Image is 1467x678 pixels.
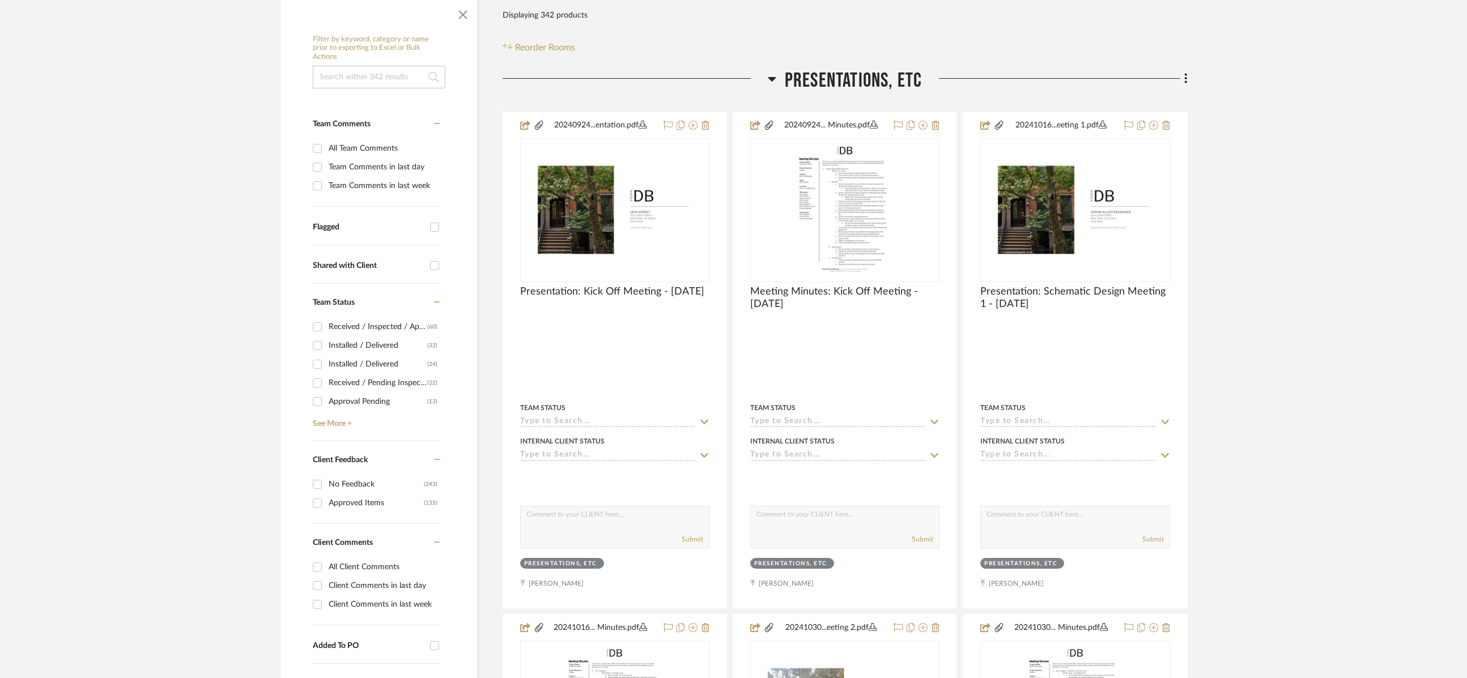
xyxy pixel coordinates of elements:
div: Client Comments in last day [329,577,437,595]
button: 20240924...entation.pdf [545,119,657,133]
div: Internal Client Status [520,436,605,446]
div: Internal Client Status [750,436,835,446]
div: Team Status [520,403,565,413]
div: Presentations, ETC [524,560,597,568]
button: Submit [682,534,703,544]
input: Type to Search… [750,450,926,461]
div: All Team Comments [329,139,437,157]
span: Reorder Rooms [515,41,575,54]
div: Client Comments in last week [329,595,437,613]
div: (24) [427,355,437,373]
button: Submit [1142,534,1164,544]
div: 0 [751,139,939,282]
div: Internal Client Status [980,436,1065,446]
div: (60) [427,318,437,336]
span: Client Comments [313,539,373,547]
span: Team Status [313,299,355,306]
div: Team Comments in last day [329,158,437,176]
div: Approved Items [329,494,424,512]
span: Presentation: Schematic Design Meeting 1 - [DATE] [980,285,1170,310]
button: Submit [912,534,933,544]
input: Type to Search… [980,450,1156,461]
span: Team Comments [313,120,371,128]
div: Installed / Delivered [329,355,427,373]
button: 20241030...eeting 2.pdf [775,621,887,635]
span: Meeting Minutes: Kick Off Meeting - [DATE] [750,285,939,310]
span: Presentation: Kick Off Meeting - [DATE] [520,285,704,298]
img: Presentation: Kick Off Meeting - 09.24.2024 [521,150,708,270]
div: Displaying 342 products [503,4,588,27]
img: Meeting Minutes: Kick Off Meeting - 09.24.2024 [790,139,900,281]
div: Flagged [313,223,424,232]
span: Presentations, ETC [785,69,922,93]
img: Presentation: Schematic Design Meeting 1 - 10.16.2024 [981,150,1168,270]
span: Client Feedback [313,456,368,464]
div: Installed / Delivered [329,336,427,355]
button: 20241030... Minutes.pdf [1005,621,1117,635]
div: (135) [424,494,437,512]
input: Type to Search… [980,417,1156,428]
a: See More + [310,411,440,429]
div: Approval Pending [329,393,427,411]
div: Received / Pending Inspection [329,374,427,392]
div: (13) [427,393,437,411]
div: Team Status [750,403,796,413]
div: Received / Inspected / Approved [329,318,427,336]
div: No Feedback [329,475,424,493]
button: Close [452,1,474,24]
button: 20241016...eeting 1.pdf [1005,119,1117,133]
input: Type to Search… [520,450,696,461]
input: Type to Search… [750,417,926,428]
button: 20241016... Minutes.pdf [545,621,657,635]
input: Search within 342 results [313,66,445,88]
div: Shared with Client [313,261,424,271]
button: Reorder Rooms [503,41,576,54]
input: Type to Search… [520,417,696,428]
div: Presentations, ETC [984,560,1057,568]
div: Added To PO [313,641,424,651]
div: (32) [427,336,437,355]
div: Team Status [980,403,1026,413]
div: Presentations, ETC [754,560,827,568]
div: Team Comments in last week [329,177,437,195]
button: 20240924... Minutes.pdf [775,119,887,133]
div: All Client Comments [329,558,437,576]
h6: Filter by keyword, category or name prior to exporting to Excel or Bulk Actions [313,35,445,62]
div: (243) [424,475,437,493]
div: (22) [427,374,437,392]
